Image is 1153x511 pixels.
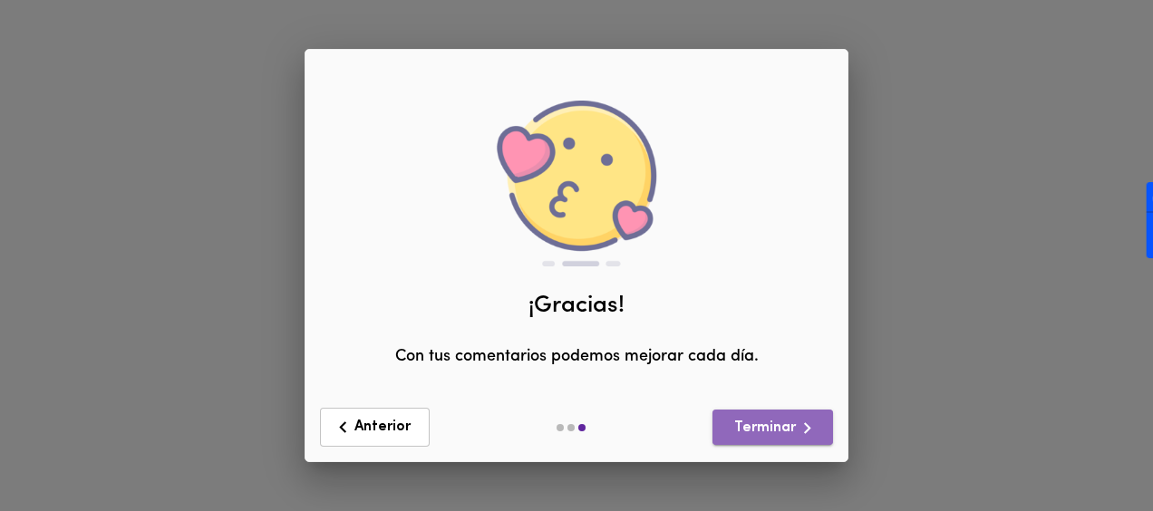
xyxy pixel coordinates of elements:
[319,54,834,370] div: Con tus comentarios podemos mejorar cada día.
[495,101,658,265] img: love.png
[1048,406,1135,493] iframe: Messagebird Livechat Widget
[332,416,418,439] span: Anterior
[320,408,430,447] button: Anterior
[727,417,819,439] span: Terminar
[712,410,833,445] button: Terminar
[319,289,834,323] div: ¡Gracias!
